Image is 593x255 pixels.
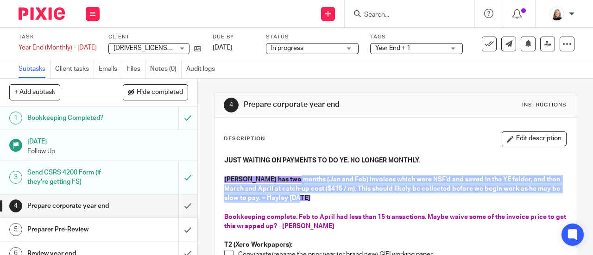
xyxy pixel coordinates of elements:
[9,112,22,124] div: 1
[224,176,561,202] span: [PERSON_NAME] has two months (Jan and Feb) invoices which were NSF'd and saved in the YE folder, ...
[27,111,122,125] h1: Bookkeeping Completed?
[19,60,50,78] a: Subtasks
[19,43,97,52] div: Year End (Monthly) - [DATE]
[186,60,220,78] a: Audit logs
[27,223,122,236] h1: Preparer Pre-Review
[213,44,232,51] span: [DATE]
[99,60,122,78] a: Emails
[27,166,122,189] h1: Send CSRS 4200 Form (if they're getting FS)
[224,157,420,164] strong: JUST WAITING ON PAYMENTS TO DO YE. NO LONGER MONTHLY.
[375,45,410,51] span: Year End + 1
[55,60,94,78] a: Client tasks
[370,33,463,41] label: Tags
[19,7,65,20] img: Pixie
[522,101,567,109] div: Instructions
[9,84,60,100] button: + Add subtask
[27,199,122,213] h1: Prepare corporate year end
[27,147,188,156] p: Follow Up
[137,89,183,96] span: Hide completed
[271,45,303,51] span: In progress
[19,43,97,52] div: Year End (Monthly) - April 2025
[363,11,447,19] input: Search
[123,84,188,100] button: Hide completed
[213,33,254,41] label: Due by
[224,242,292,248] strong: T2 (Xero Workpapers):
[266,33,359,41] label: Status
[9,223,22,236] div: 5
[27,135,188,146] h1: [DATE]
[244,100,415,110] h1: Prepare corporate year end
[549,6,564,21] img: Screenshot%202023-11-02%20134555.png
[9,199,22,212] div: 4
[19,33,97,41] label: Task
[224,135,265,143] p: Description
[9,171,22,184] div: 3
[127,60,145,78] a: Files
[502,131,567,146] button: Edit description
[114,45,258,51] span: [DRIVERS_LICENSE_NUMBER] Alberta Ltd. (Hook)
[224,214,568,230] span: Bookkeeping complete. Feb to April had less than 15 transactions. Maybe waive some of the invoice...
[224,98,239,112] div: 4
[150,60,182,78] a: Notes (0)
[108,33,201,41] label: Client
